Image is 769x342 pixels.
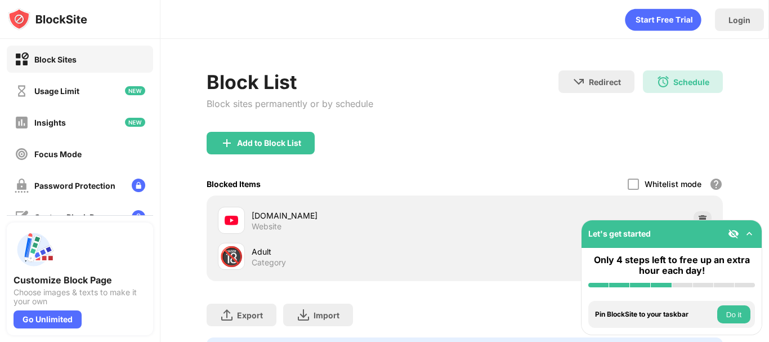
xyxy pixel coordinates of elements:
div: Block Sites [34,55,77,64]
div: Block sites permanently or by schedule [207,98,373,109]
img: new-icon.svg [125,118,145,127]
div: Export [237,310,263,320]
img: time-usage-off.svg [15,84,29,98]
img: focus-off.svg [15,147,29,161]
img: push-custom-page.svg [14,229,54,270]
div: Block List [207,70,373,94]
div: Schedule [673,77,709,87]
div: Import [314,310,339,320]
div: Category [252,257,286,268]
div: Pin BlockSite to your taskbar [595,310,714,318]
div: [DOMAIN_NAME] [252,210,465,221]
div: Password Protection [34,181,115,190]
div: Let's get started [588,229,651,238]
img: omni-setup-toggle.svg [744,228,755,239]
div: 🔞 [220,245,243,268]
div: Login [728,15,750,25]
div: Custom Block Page [34,212,109,222]
button: Do it [717,305,750,323]
img: password-protection-off.svg [15,179,29,193]
div: Customize Block Page [14,274,146,286]
img: lock-menu.svg [132,210,145,224]
div: Focus Mode [34,149,82,159]
div: Redirect [589,77,621,87]
div: Whitelist mode [645,179,701,189]
img: lock-menu.svg [132,179,145,192]
div: Adult [252,246,465,257]
img: insights-off.svg [15,116,29,130]
div: Insights [34,118,66,127]
img: eye-not-visible.svg [728,228,739,239]
div: Blocked Items [207,179,261,189]
div: Go Unlimited [14,310,82,328]
img: new-icon.svg [125,86,145,95]
div: Only 4 steps left to free up an extra hour each day! [588,255,755,276]
div: Usage Limit [34,86,79,96]
div: Add to Block List [237,139,301,148]
div: animation [625,8,701,31]
div: Choose images & texts to make it your own [14,288,146,306]
img: customize-block-page-off.svg [15,210,29,224]
img: logo-blocksite.svg [8,8,87,30]
img: favicons [225,214,238,227]
img: block-on.svg [15,52,29,66]
div: Website [252,221,281,232]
